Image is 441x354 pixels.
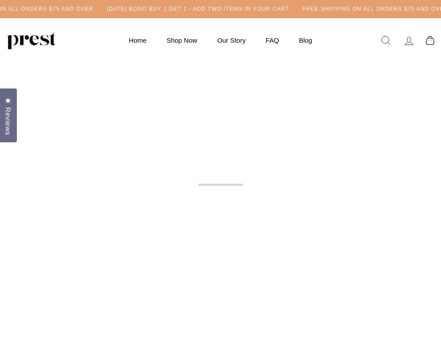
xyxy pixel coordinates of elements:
h5: [DATE] BOGO BUY 1 GET 1 - ADD TWO ITEMS IN YOUR CART [107,5,289,13]
ul: Primary [120,32,321,49]
img: PREST ORGANICS [7,32,56,49]
span: Reviews [2,107,14,135]
a: Our Story [208,32,254,49]
a: Blog [290,32,321,49]
a: Shop Now [158,32,206,49]
a: FAQ [257,32,288,49]
a: Home [120,32,155,49]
